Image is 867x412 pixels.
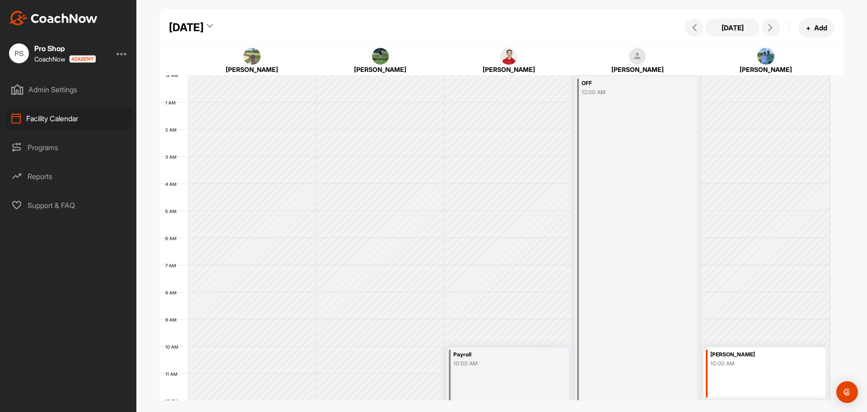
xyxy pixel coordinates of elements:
[327,65,433,74] div: [PERSON_NAME]
[584,65,690,74] div: [PERSON_NAME]
[629,48,646,65] img: square_default-ef6cabf814de5a2bf16c804365e32c732080f9872bdf737d349900a9daf73cf9.png
[160,72,187,78] div: 12 AM
[453,350,548,360] div: Payroll
[34,45,96,52] div: Pro Shop
[9,11,98,25] img: CoachNow
[34,55,96,63] div: CoachNow
[713,65,819,74] div: [PERSON_NAME]
[582,78,676,89] div: OFF
[243,48,261,65] img: square_35322a8c203840fbb0b11e7a66f8ca14.jpg
[705,19,760,37] button: [DATE]
[160,208,186,214] div: 5 AM
[5,136,132,159] div: Programs
[500,48,517,65] img: square_d106af1cbb243ddbf65b256467a49084.jpg
[456,65,562,74] div: [PERSON_NAME]
[836,381,858,403] div: Open Intercom Messenger
[160,290,186,295] div: 8 AM
[9,43,29,63] div: PS
[806,23,811,33] span: +
[798,18,834,38] button: +Add
[160,236,186,241] div: 6 AM
[5,107,132,130] div: Facility Calendar
[5,165,132,188] div: Reports
[453,360,548,368] div: 10:00 AM
[710,360,805,368] div: 10:00 AM
[757,48,774,65] img: square_4b407b35e989d55f3d3b224a3b9ffcf6.jpg
[160,263,185,268] div: 7 AM
[160,344,187,350] div: 10 AM
[582,88,676,96] div: 12:00 AM
[169,19,204,36] div: [DATE]
[5,194,132,217] div: Support & FAQ
[160,127,186,133] div: 2 AM
[199,65,305,74] div: [PERSON_NAME]
[160,398,187,404] div: 12 PM
[160,100,185,105] div: 1 AM
[5,78,132,101] div: Admin Settings
[160,371,186,377] div: 11 AM
[372,48,389,65] img: square_1ba95a1c99e6952c22ea10d324b08980.jpg
[160,317,186,322] div: 9 AM
[160,181,186,187] div: 4 AM
[69,55,96,63] img: CoachNow acadmey
[160,154,186,160] div: 3 AM
[710,350,805,360] div: [PERSON_NAME]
